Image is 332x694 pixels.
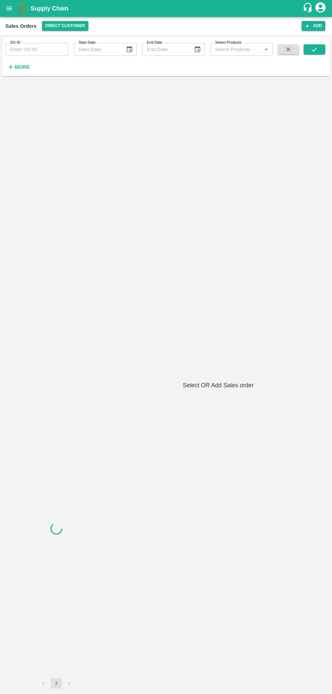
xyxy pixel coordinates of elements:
h6: Select OR Add Sales order [110,381,327,390]
button: More [5,61,32,73]
input: Select Products [212,45,260,54]
strong: More [15,64,30,70]
button: Choose date [123,43,136,56]
label: End Date [147,40,162,45]
label: Start Date [79,40,96,45]
img: logo [17,2,30,15]
label: Select Products [215,40,242,45]
button: Select DC [42,21,88,31]
div: customer-support [303,2,314,15]
button: Choose date [191,43,204,56]
input: Start Date [74,43,120,56]
button: page 1 [51,678,62,689]
button: Open [262,45,271,54]
button: open drawer [1,1,17,16]
button: Add [302,21,325,31]
input: Enter SO ID [5,43,68,56]
a: Supply Chain [30,4,303,13]
label: SO ID [10,40,20,45]
nav: pagination navigation [37,678,76,689]
div: account of current user [314,1,327,16]
div: Sales Orders [5,22,37,30]
input: End Date [142,43,188,56]
b: Supply Chain [30,5,68,12]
